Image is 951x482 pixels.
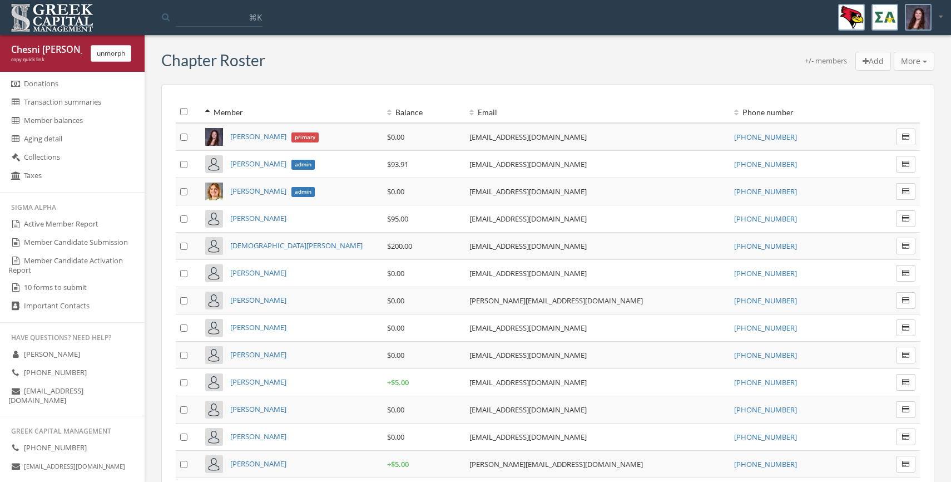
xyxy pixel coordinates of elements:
[469,323,587,333] a: [EMAIL_ADDRESS][DOMAIN_NAME]
[291,160,315,170] span: admin
[469,214,587,224] a: [EMAIL_ADDRESS][DOMAIN_NAME]
[734,350,797,360] a: [PHONE_NUMBER]
[230,159,286,169] span: [PERSON_NAME]
[469,432,587,442] a: [EMAIL_ADDRESS][DOMAIN_NAME]
[734,323,797,333] a: [PHONE_NUMBER]
[230,350,286,360] a: [PERSON_NAME]
[387,350,404,360] span: $0.00
[734,186,797,196] a: [PHONE_NUMBER]
[469,405,587,415] a: [EMAIL_ADDRESS][DOMAIN_NAME]
[201,101,383,123] th: Member
[469,350,587,360] a: [EMAIL_ADDRESS][DOMAIN_NAME]
[469,159,587,169] a: [EMAIL_ADDRESS][DOMAIN_NAME]
[387,459,409,469] span: + $5.00
[24,462,125,470] small: [EMAIL_ADDRESS][DOMAIN_NAME]
[24,349,80,359] span: [PERSON_NAME]
[230,131,319,141] a: [PERSON_NAME]primary
[734,132,797,142] a: [PHONE_NUMBER]
[730,101,854,123] th: Phone number
[11,56,82,63] div: copy quick link
[291,132,319,142] span: primary
[734,377,797,387] a: [PHONE_NUMBER]
[387,432,404,442] span: $0.00
[230,295,286,305] a: [PERSON_NAME]
[734,159,797,169] a: [PHONE_NUMBER]
[230,131,286,141] span: [PERSON_NAME]
[734,405,797,415] a: [PHONE_NUMBER]
[387,268,404,278] span: $0.00
[387,186,404,196] span: $0.00
[91,45,131,62] button: unmorph
[469,132,587,142] a: [EMAIL_ADDRESS][DOMAIN_NAME]
[465,101,730,123] th: Email
[230,322,286,332] a: [PERSON_NAME]
[230,404,286,414] a: [PERSON_NAME]
[383,101,465,123] th: Balance
[734,214,797,224] a: [PHONE_NUMBER]
[387,405,404,415] span: $0.00
[469,268,587,278] a: [EMAIL_ADDRESS][DOMAIN_NAME]
[230,240,363,250] a: [DEMOGRAPHIC_DATA][PERSON_NAME]
[387,159,408,169] span: $93.91
[469,186,587,196] a: [EMAIL_ADDRESS][DOMAIN_NAME]
[734,459,797,469] a: [PHONE_NUMBER]
[230,186,286,196] span: [PERSON_NAME]
[249,12,262,23] span: ⌘K
[387,214,408,224] span: $95.00
[734,296,797,306] a: [PHONE_NUMBER]
[469,296,643,306] a: [PERSON_NAME][EMAIL_ADDRESS][DOMAIN_NAME]
[469,241,587,251] a: [EMAIL_ADDRESS][DOMAIN_NAME]
[734,268,797,278] a: [PHONE_NUMBER]
[387,323,404,333] span: $0.00
[734,241,797,251] a: [PHONE_NUMBER]
[387,241,412,251] span: $200.00
[230,186,315,196] a: [PERSON_NAME]admin
[387,296,404,306] span: $0.00
[291,187,315,197] span: admin
[469,377,587,387] a: [EMAIL_ADDRESS][DOMAIN_NAME]
[469,459,643,469] a: [PERSON_NAME][EMAIL_ADDRESS][DOMAIN_NAME]
[387,132,404,142] span: $0.00
[230,268,286,278] a: [PERSON_NAME]
[230,377,286,387] a: [PERSON_NAME]
[230,213,286,223] a: [PERSON_NAME]
[805,56,847,71] div: +/- members
[161,52,265,69] h3: Chapter Roster
[230,159,315,169] a: [PERSON_NAME]admin
[734,432,797,442] a: [PHONE_NUMBER]
[230,431,286,441] a: [PERSON_NAME]
[387,377,409,387] span: + $5.00
[230,459,286,469] a: [PERSON_NAME]
[11,43,82,56] div: Chesni [PERSON_NAME]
